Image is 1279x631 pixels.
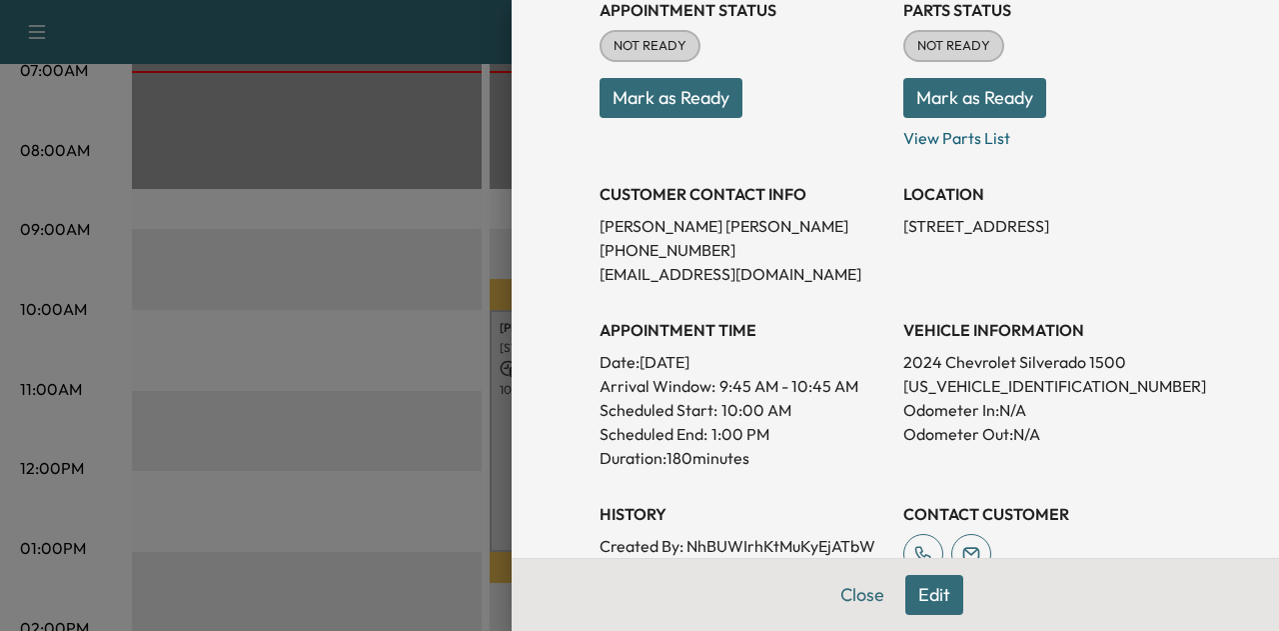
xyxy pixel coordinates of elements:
p: [EMAIL_ADDRESS][DOMAIN_NAME] [600,262,887,286]
p: Duration: 180 minutes [600,446,887,470]
h3: LOCATION [903,182,1191,206]
button: Close [827,575,897,615]
button: Edit [905,575,963,615]
p: Scheduled End: [600,422,707,446]
p: 1:00 PM [711,422,769,446]
p: Arrival Window: [600,374,887,398]
h3: VEHICLE INFORMATION [903,318,1191,342]
p: [PHONE_NUMBER] [600,238,887,262]
p: 10:00 AM [721,398,791,422]
h3: CONTACT CUSTOMER [903,502,1191,526]
button: Mark as Ready [600,78,742,118]
p: [US_VEHICLE_IDENTIFICATION_NUMBER] [903,374,1191,398]
p: Scheduled Start: [600,398,717,422]
button: Mark as Ready [903,78,1046,118]
p: 2024 Chevrolet Silverado 1500 [903,350,1191,374]
h3: History [600,502,887,526]
span: 9:45 AM - 10:45 AM [719,374,858,398]
p: Odometer In: N/A [903,398,1191,422]
p: Created By : NhBUWIrhKtMuKyEjATbW [600,534,887,558]
p: Date: [DATE] [600,350,887,374]
h3: CUSTOMER CONTACT INFO [600,182,887,206]
p: [STREET_ADDRESS] [903,214,1191,238]
span: NOT READY [905,36,1002,56]
p: Odometer Out: N/A [903,422,1191,446]
span: NOT READY [602,36,698,56]
p: [PERSON_NAME] [PERSON_NAME] [600,214,887,238]
h3: APPOINTMENT TIME [600,318,887,342]
p: View Parts List [903,118,1191,150]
